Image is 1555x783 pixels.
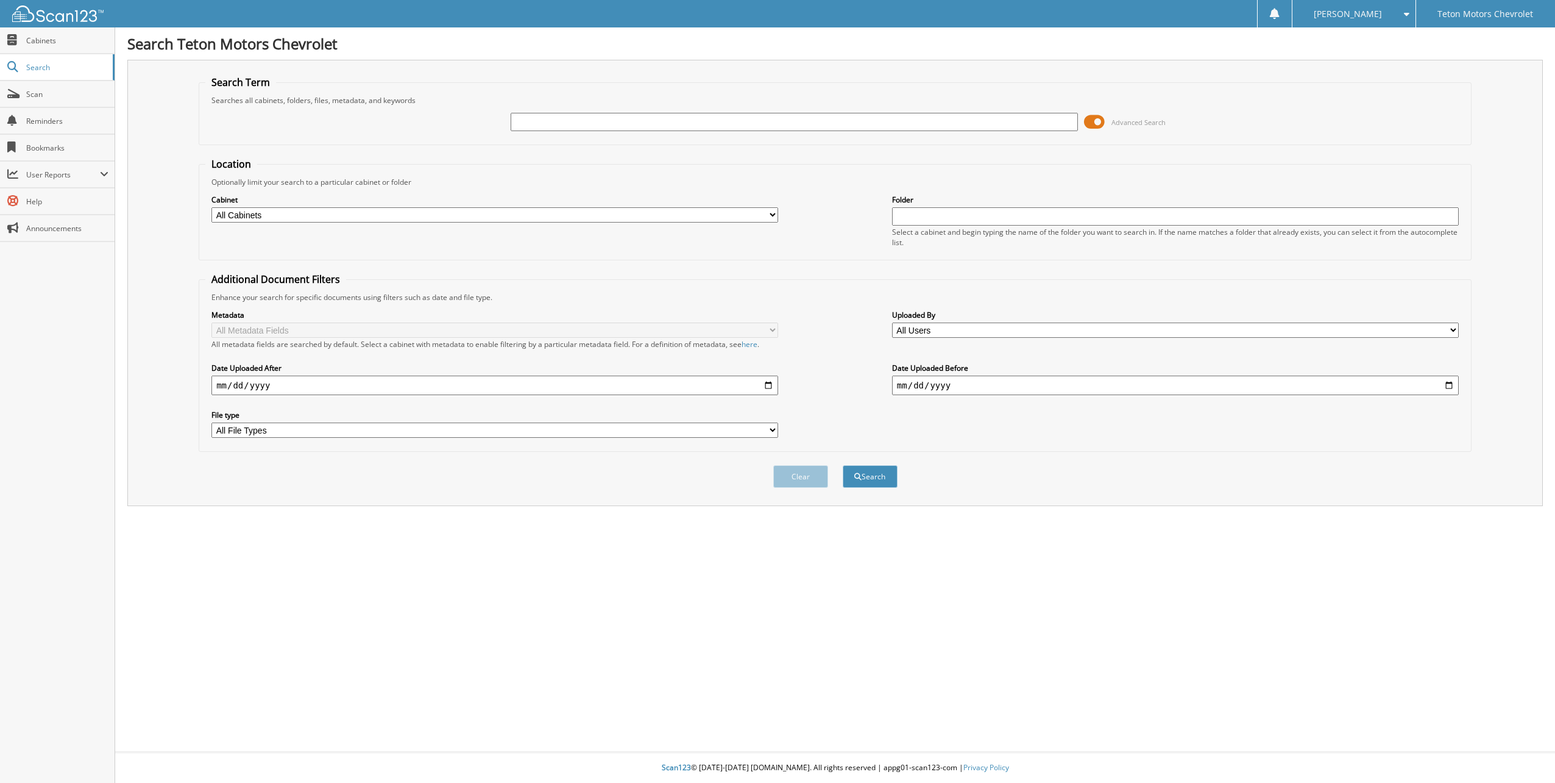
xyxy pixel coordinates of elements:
div: © [DATE]-[DATE] [DOMAIN_NAME]. All rights reserved | appg01-scan123-com | [115,753,1555,783]
div: All metadata fields are searched by default. Select a cabinet with metadata to enable filtering b... [211,339,778,349]
label: File type [211,410,778,420]
span: Announcements [26,223,108,234]
span: [PERSON_NAME] [1314,10,1382,18]
h1: Search Teton Motors Chevrolet [127,34,1543,54]
a: Privacy Policy [963,762,1009,773]
legend: Location [205,157,257,171]
label: Cabinet [211,195,778,205]
label: Uploaded By [892,310,1459,320]
img: scan123-logo-white.svg [12,5,104,22]
legend: Additional Document Filters [205,273,346,286]
span: Reminders [26,116,108,126]
div: Searches all cabinets, folders, files, metadata, and keywords [205,95,1465,105]
span: Cabinets [26,35,108,46]
span: Search [26,62,107,73]
label: Metadata [211,310,778,320]
label: Folder [892,195,1459,205]
button: Clear [773,465,828,488]
iframe: Chat Widget [1494,724,1555,783]
button: Search [843,465,898,488]
span: User Reports [26,170,100,180]
input: start [211,376,778,395]
span: Scan [26,89,108,99]
legend: Search Term [205,76,276,89]
label: Date Uploaded After [211,363,778,373]
span: Advanced Search [1111,118,1166,127]
div: Enhance your search for specific documents using filters such as date and file type. [205,292,1465,302]
div: Select a cabinet and begin typing the name of the folder you want to search in. If the name match... [892,227,1459,248]
input: end [892,376,1459,395]
a: here [742,339,757,349]
span: Scan123 [662,762,691,773]
label: Date Uploaded Before [892,363,1459,373]
span: Help [26,196,108,207]
span: Bookmarks [26,143,108,153]
span: Teton Motors Chevrolet [1437,10,1533,18]
div: Optionally limit your search to a particular cabinet or folder [205,177,1465,187]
